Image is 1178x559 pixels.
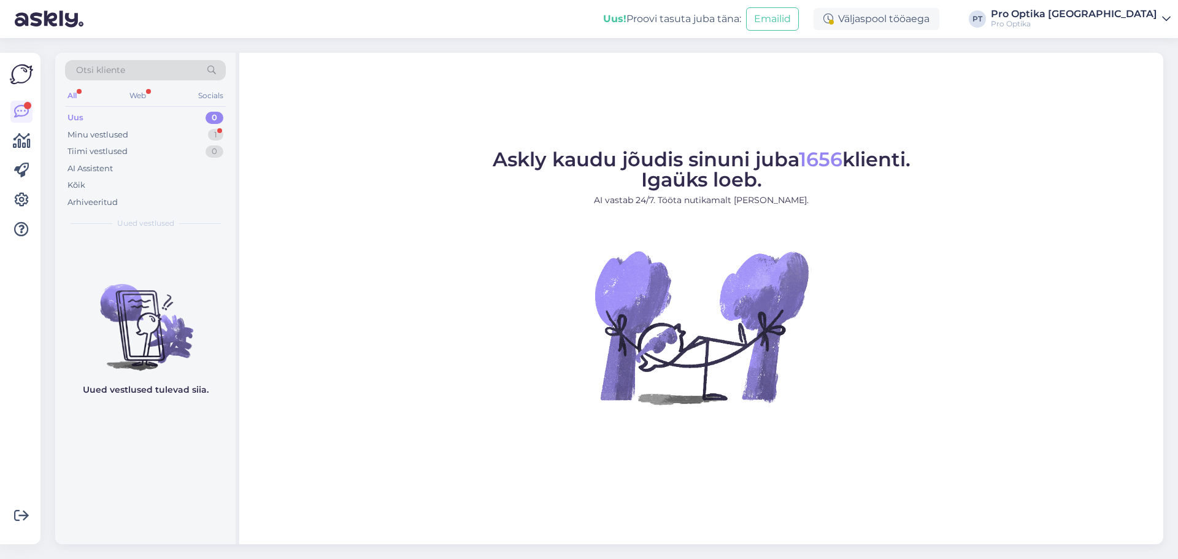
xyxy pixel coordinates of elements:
div: AI Assistent [67,163,113,175]
span: Askly kaudu jõudis sinuni juba klienti. Igaüks loeb. [493,147,910,191]
div: 0 [206,112,223,124]
div: Uus [67,112,83,124]
span: Otsi kliente [76,64,125,77]
div: Tiimi vestlused [67,145,128,158]
div: Pro Optika [991,19,1157,29]
p: Uued vestlused tulevad siia. [83,384,209,396]
div: Socials [196,88,226,104]
div: Minu vestlused [67,129,128,141]
span: Uued vestlused [117,218,174,229]
b: Uus! [603,13,626,25]
a: Pro Optika [GEOGRAPHIC_DATA]Pro Optika [991,9,1171,29]
div: Arhiveeritud [67,196,118,209]
button: Emailid [746,7,799,31]
div: All [65,88,79,104]
span: 1656 [799,147,842,171]
div: Pro Optika [GEOGRAPHIC_DATA] [991,9,1157,19]
div: 1 [208,129,223,141]
div: Proovi tasuta juba täna: [603,12,741,26]
div: Kõik [67,179,85,191]
div: 0 [206,145,223,158]
div: PT [969,10,986,28]
div: Web [127,88,148,104]
p: AI vastab 24/7. Tööta nutikamalt [PERSON_NAME]. [493,194,910,207]
img: No chats [55,262,236,372]
div: Väljaspool tööaega [814,8,939,30]
img: No Chat active [591,217,812,438]
img: Askly Logo [10,63,33,86]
